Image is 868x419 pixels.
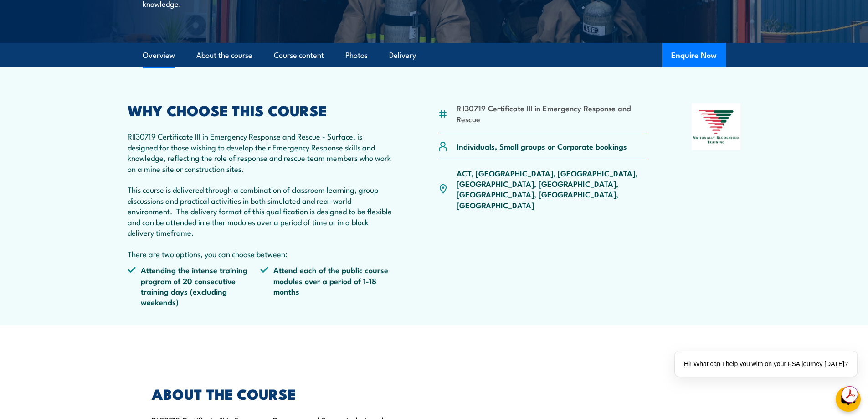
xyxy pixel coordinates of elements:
[260,264,393,307] li: Attend each of the public course modules over a period of 1-18 months
[345,43,368,67] a: Photos
[457,103,647,124] li: RII30719 Certificate III in Emergency Response and Rescue
[457,141,627,151] p: Individuals, Small groups or Corporate bookings
[128,264,261,307] li: Attending the intense training program of 20 consecutive training days (excluding weekends)
[128,131,394,259] p: RII30719 Certificate III in Emergency Response and Rescue - Surface, is designed for those wishin...
[143,43,175,67] a: Overview
[692,103,741,150] img: Nationally Recognised Training logo.
[152,387,392,400] h2: ABOUT THE COURSE
[675,351,857,377] div: Hi! What can I help you with on your FSA journey [DATE]?
[836,387,861,412] button: chat-button
[196,43,252,67] a: About the course
[128,103,394,116] h2: WHY CHOOSE THIS COURSE
[274,43,324,67] a: Course content
[662,43,726,67] button: Enquire Now
[457,168,647,211] p: ACT, [GEOGRAPHIC_DATA], [GEOGRAPHIC_DATA], [GEOGRAPHIC_DATA], [GEOGRAPHIC_DATA], [GEOGRAPHIC_DATA...
[389,43,416,67] a: Delivery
